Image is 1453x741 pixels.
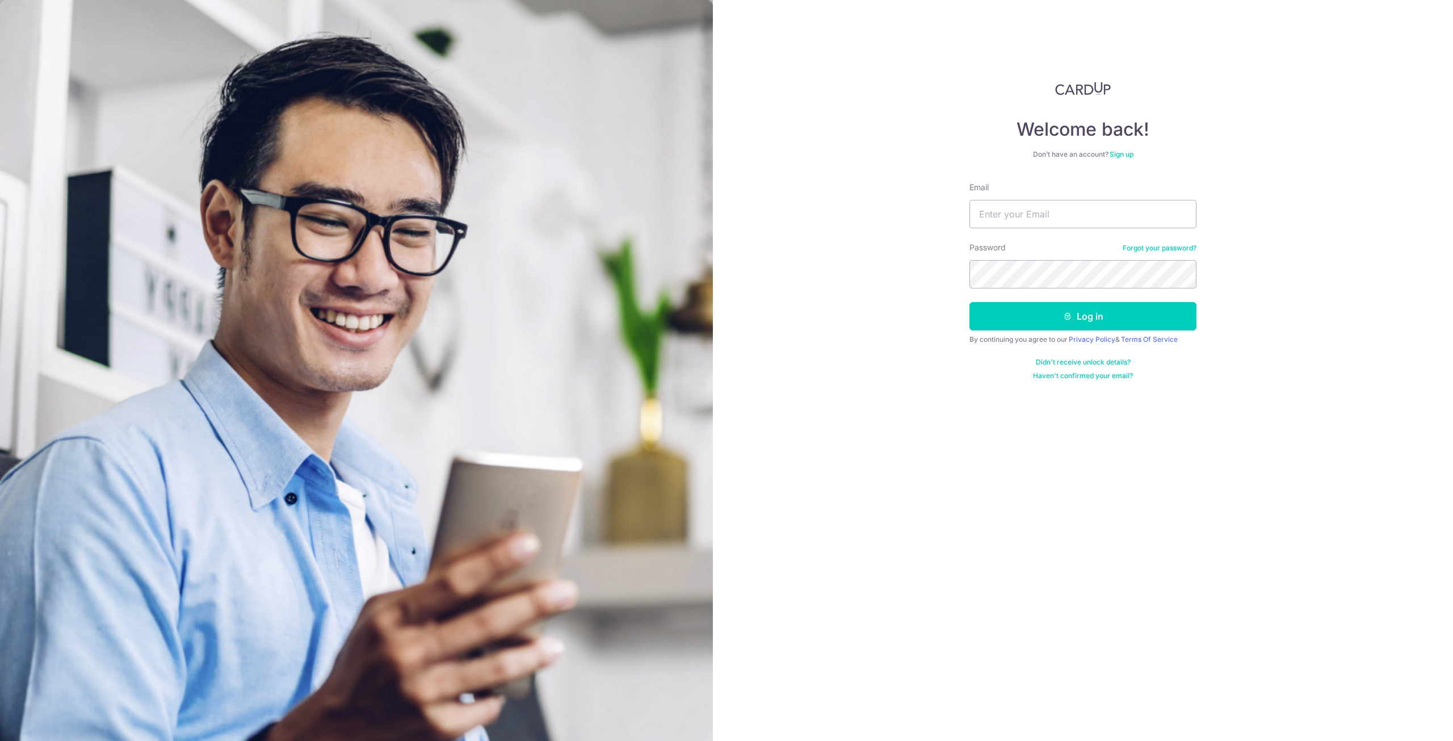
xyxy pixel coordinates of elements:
[969,200,1196,228] input: Enter your Email
[1069,335,1115,344] a: Privacy Policy
[969,335,1196,344] div: By continuing you agree to our &
[1036,358,1131,367] a: Didn't receive unlock details?
[969,150,1196,159] div: Don’t have an account?
[969,302,1196,330] button: Log in
[969,118,1196,141] h4: Welcome back!
[969,242,1006,253] label: Password
[1055,82,1111,95] img: CardUp Logo
[1033,371,1133,380] a: Haven't confirmed your email?
[969,182,989,193] label: Email
[1110,150,1133,158] a: Sign up
[1121,335,1178,344] a: Terms Of Service
[1123,244,1196,253] a: Forgot your password?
